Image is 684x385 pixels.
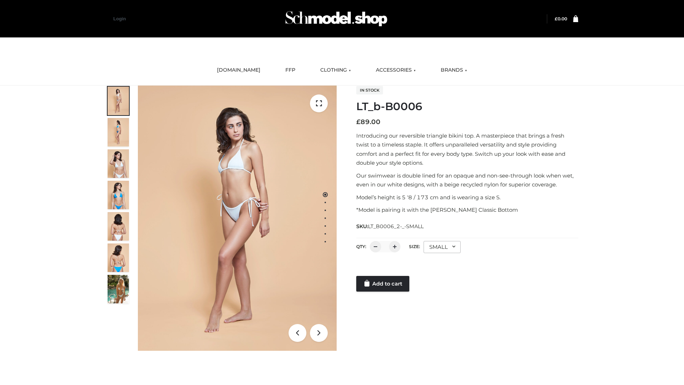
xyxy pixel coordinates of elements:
[356,171,578,189] p: Our swimwear is double lined for an opaque and non-see-through look when wet, even in our white d...
[212,62,266,78] a: [DOMAIN_NAME]
[113,16,126,21] a: Login
[555,16,567,21] a: £0.00
[555,16,567,21] bdi: 0.00
[356,118,361,126] span: £
[108,275,129,303] img: Arieltop_CloudNine_AzureSky2.jpg
[356,131,578,168] p: Introducing our reversible triangle bikini top. A masterpiece that brings a fresh twist to a time...
[356,244,366,249] label: QTY:
[370,62,421,78] a: ACCESSORIES
[424,241,461,253] div: SMALL
[108,87,129,115] img: ArielClassicBikiniTop_CloudNine_AzureSky_OW114ECO_1-scaled.jpg
[108,243,129,272] img: ArielClassicBikiniTop_CloudNine_AzureSky_OW114ECO_8-scaled.jpg
[108,212,129,241] img: ArielClassicBikiniTop_CloudNine_AzureSky_OW114ECO_7-scaled.jpg
[280,62,301,78] a: FFP
[356,118,380,126] bdi: 89.00
[409,244,420,249] label: Size:
[555,16,558,21] span: £
[356,222,424,231] span: SKU:
[315,62,356,78] a: CLOTHING
[356,100,578,113] h1: LT_b-B0006
[435,62,472,78] a: BRANDS
[108,181,129,209] img: ArielClassicBikiniTop_CloudNine_AzureSky_OW114ECO_4-scaled.jpg
[356,193,578,202] p: Model’s height is 5 ‘8 / 173 cm and is wearing a size S.
[356,86,383,94] span: In stock
[356,276,409,292] a: Add to cart
[368,223,424,230] span: LT_B0006_2-_-SMALL
[108,118,129,147] img: ArielClassicBikiniTop_CloudNine_AzureSky_OW114ECO_2-scaled.jpg
[283,5,390,33] img: Schmodel Admin 964
[138,86,337,351] img: ArielClassicBikiniTop_CloudNine_AzureSky_OW114ECO_1
[108,149,129,178] img: ArielClassicBikiniTop_CloudNine_AzureSky_OW114ECO_3-scaled.jpg
[356,205,578,215] p: *Model is pairing it with the [PERSON_NAME] Classic Bottom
